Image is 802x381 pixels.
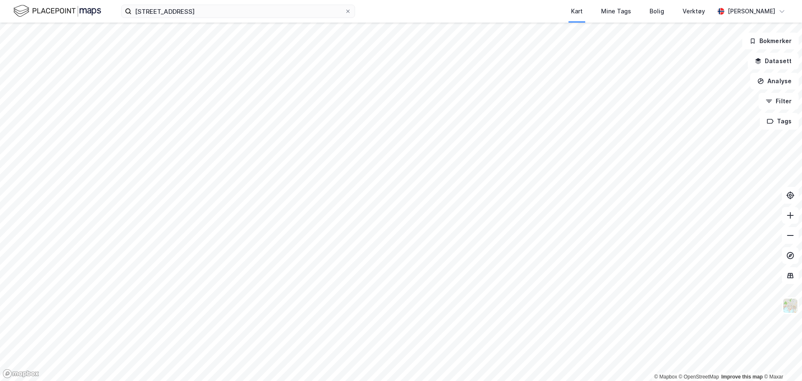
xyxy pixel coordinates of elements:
a: Mapbox [654,374,677,380]
div: Mine Tags [601,6,631,16]
button: Datasett [748,53,799,69]
button: Bokmerker [742,33,799,49]
iframe: Chat Widget [760,341,802,381]
div: Verktøy [683,6,705,16]
div: [PERSON_NAME] [728,6,775,16]
button: Filter [759,93,799,110]
a: OpenStreetMap [679,374,719,380]
img: logo.f888ab2527a4732fd821a326f86c7f29.svg [13,4,101,18]
button: Tags [760,113,799,130]
div: Kart [571,6,583,16]
a: Improve this map [721,374,763,380]
img: Z [782,298,798,314]
a: Mapbox homepage [3,369,39,378]
input: Søk på adresse, matrikkel, gårdeiere, leietakere eller personer [132,5,345,18]
button: Analyse [750,73,799,89]
div: Bolig [650,6,664,16]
